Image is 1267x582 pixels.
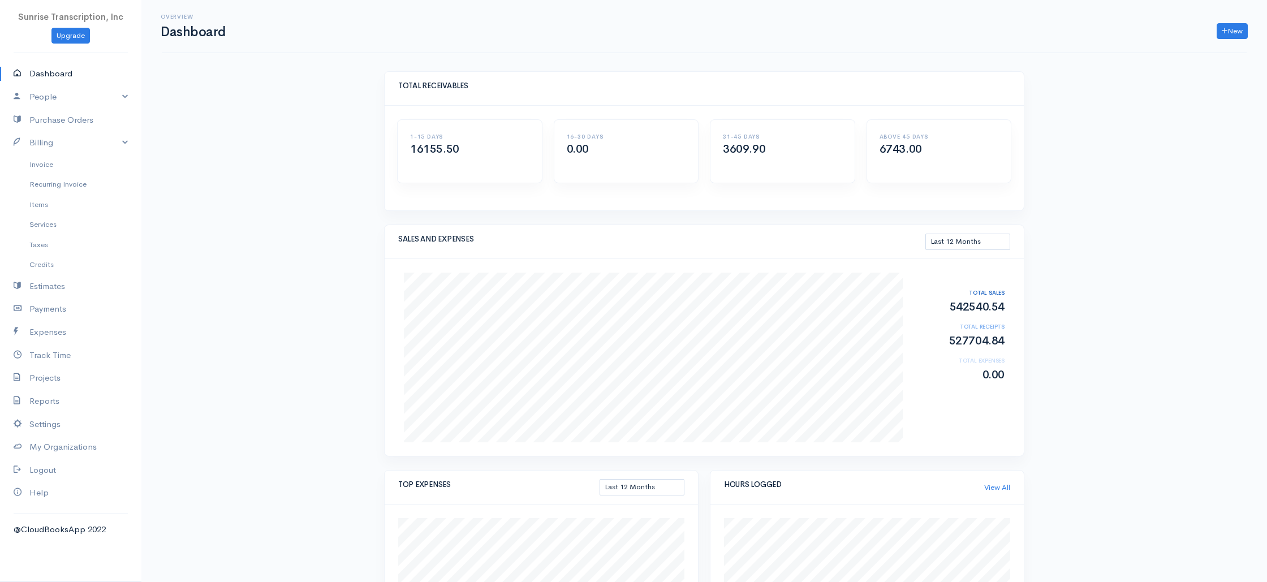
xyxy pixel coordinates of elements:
h1: Dashboard [161,25,226,39]
h5: TOTAL RECEIVABLES [398,82,1010,90]
h5: TOP EXPENSES [398,481,600,489]
span: 6743.00 [880,142,922,156]
h5: HOURS LOGGED [724,481,984,489]
h6: ABOVE 45 DAYS [880,133,999,140]
a: View All [984,482,1010,493]
h6: TOTAL RECEIPTS [914,324,1005,330]
h6: 31-45 DAYS [723,133,842,140]
h2: 542540.54 [914,301,1005,313]
a: New [1217,23,1248,40]
h6: 1-15 DAYS [410,133,529,140]
a: Upgrade [51,28,90,44]
h2: 527704.84 [914,335,1005,347]
h5: SALES AND EXPENSES [398,235,925,243]
h6: TOTAL SALES [914,290,1005,296]
span: 0.00 [567,142,589,156]
h6: 16-30 DAYS [567,133,686,140]
div: @CloudBooksApp 2022 [14,523,128,536]
h2: 0.00 [914,369,1005,381]
span: Sunrise Transcription, Inc [18,11,123,22]
h6: Overview [161,14,226,20]
span: 3609.90 [723,142,765,156]
h6: TOTAL EXPENSES [914,357,1005,364]
span: 16155.50 [410,142,459,156]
